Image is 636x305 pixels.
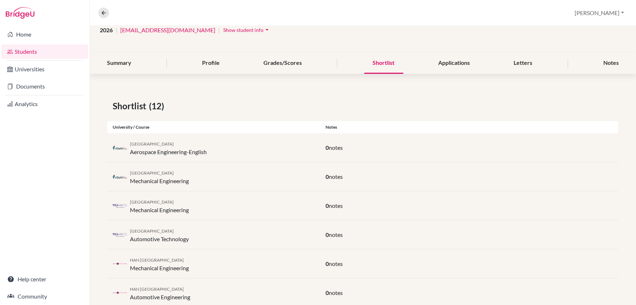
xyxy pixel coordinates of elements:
[113,290,127,296] img: nl_han_lxllnx6d.png
[326,173,329,180] span: 0
[98,53,140,74] div: Summary
[130,226,189,243] div: Automotive Technology
[130,168,189,185] div: Mechanical Engineering
[223,24,271,35] button: Show student infoarrow_drop_down
[255,53,310,74] div: Grades/Scores
[595,53,627,74] div: Notes
[329,173,343,180] span: notes
[326,231,329,238] span: 0
[1,27,88,42] a: Home
[130,257,184,263] span: HAN [GEOGRAPHIC_DATA]
[113,145,127,151] img: nl_del_z3hjdhnm.png
[326,289,329,296] span: 0
[113,232,127,238] img: nl_tue_z0253icl.png
[430,53,479,74] div: Applications
[329,260,343,267] span: notes
[320,124,618,130] div: Notes
[113,100,149,113] span: Shortlist
[329,289,343,296] span: notes
[100,26,113,34] span: 2026
[130,286,184,292] span: HAN [GEOGRAPHIC_DATA]
[130,197,189,214] div: Mechanical Engineering
[149,100,167,113] span: (12)
[1,272,88,286] a: Help center
[193,53,228,74] div: Profile
[130,139,207,156] div: Aerospace Engineering-English
[1,79,88,94] a: Documents
[326,144,329,151] span: 0
[1,62,88,76] a: Universities
[130,284,190,301] div: Automotive Engineering
[120,26,215,34] a: [EMAIL_ADDRESS][DOMAIN_NAME]
[1,289,88,304] a: Community
[130,199,174,205] span: [GEOGRAPHIC_DATA]
[263,26,271,33] i: arrow_drop_down
[326,260,329,267] span: 0
[130,170,174,176] span: [GEOGRAPHIC_DATA]
[329,231,343,238] span: notes
[329,202,343,209] span: notes
[223,27,263,33] span: Show student info
[1,44,88,59] a: Students
[113,261,127,267] img: nl_han_lxllnx6d.png
[6,7,34,19] img: Bridge-U
[218,26,220,34] span: |
[505,53,541,74] div: Letters
[364,53,403,74] div: Shortlist
[107,124,320,130] div: University / Course
[113,203,127,209] img: nl_tue_z0253icl.png
[326,202,329,209] span: 0
[113,174,127,180] img: nl_del_z3hjdhnm.png
[116,26,117,34] span: |
[130,141,174,147] span: [GEOGRAPHIC_DATA]
[329,144,343,151] span: notes
[130,255,189,272] div: Mechanical Engineering
[130,228,174,234] span: [GEOGRAPHIC_DATA]
[572,6,627,20] button: [PERSON_NAME]
[1,97,88,111] a: Analytics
